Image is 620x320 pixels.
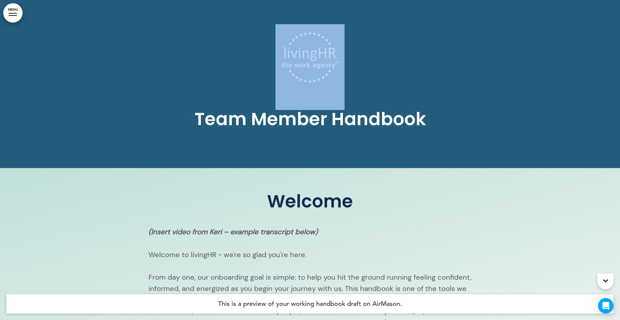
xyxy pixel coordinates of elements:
p: Welcome to livingHR - we're so glad you're here. [149,249,471,260]
span: Team Member Handbook [194,106,426,131]
div: Open Intercom Messenger [598,298,614,314]
h1: Welcome [149,192,471,210]
h4: This is a preview of your working handbook draft on AirMason. [6,294,614,314]
img: 1758306311870-wa.png [275,24,345,91]
a: MENU [3,3,23,23]
strong: (Insert video from Keri – example transcript below) [149,227,318,236]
